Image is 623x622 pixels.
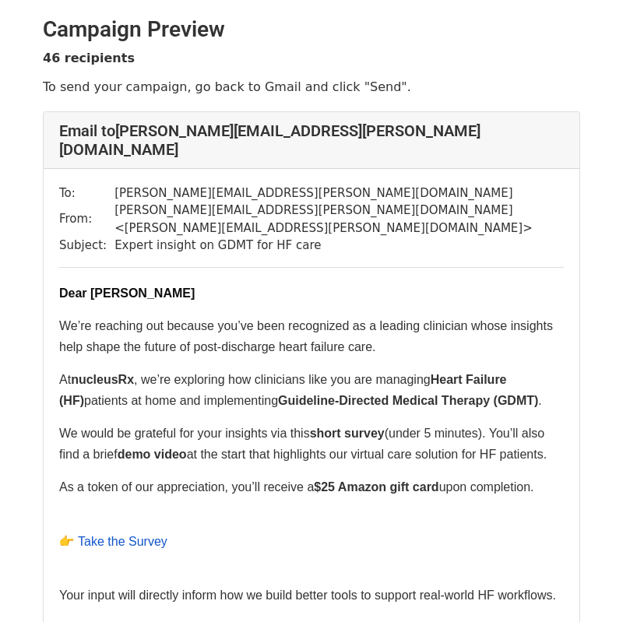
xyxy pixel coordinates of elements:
[59,427,310,440] span: We would be grateful for your insights via this
[439,480,534,494] span: upon completion.
[59,184,114,202] td: To:
[538,394,541,407] span: .
[118,448,187,461] span: demo video
[59,202,114,237] td: From:
[59,121,564,159] h4: Email to [PERSON_NAME][EMAIL_ADDRESS][PERSON_NAME][DOMAIN_NAME]
[114,184,564,202] td: [PERSON_NAME][EMAIL_ADDRESS][PERSON_NAME][DOMAIN_NAME]
[59,427,548,460] span: (under 5 minutes). You’ll also find a brief
[59,534,74,549] img: blob
[134,373,431,386] span: , we’re exploring how clinicians like you are managing
[187,448,547,461] span: at the start that highlights our virtual care solution for HF patients.
[59,319,556,353] span: We’re reaching out because you’ve been recognized as a leading clinician whose insights help shap...
[59,286,195,300] span: Dear [PERSON_NAME]
[43,16,580,43] h2: Campaign Preview
[314,480,438,494] span: $25 Amazon gift card
[114,237,564,255] td: Expert insight on GDMT for HF care
[84,394,278,407] span: patients at home and implementing
[114,202,564,237] td: [PERSON_NAME][EMAIL_ADDRESS][PERSON_NAME][DOMAIN_NAME] < [PERSON_NAME][EMAIL_ADDRESS][PERSON_NAME...
[59,373,510,406] span: Heart Failure (HF)
[43,79,580,95] p: To send your campaign, go back to Gmail and click "Send".
[310,427,385,440] span: short survey
[59,373,71,386] span: At
[59,237,114,255] td: Subject:
[78,534,167,549] a: Take the Survey
[43,51,135,65] strong: 46 recipients
[59,480,314,494] span: As a token of our appreciation, you’ll receive a
[59,589,556,602] span: Your input will directly inform how we build better tools to support real-world HF workflows.
[71,373,134,386] span: nucleusRx
[278,394,538,407] span: Guideline-Directed Medical Therapy (GDMT)
[78,535,167,548] span: Take the Survey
